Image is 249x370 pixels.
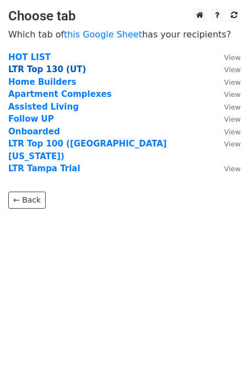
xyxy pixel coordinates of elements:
[213,102,241,112] a: View
[8,102,79,112] a: Assisted Living
[8,77,77,87] a: Home Builders
[224,66,241,74] small: View
[213,77,241,87] a: View
[64,29,142,40] a: this Google Sheet
[8,139,167,161] a: LTR Top 100 ([GEOGRAPHIC_DATA][US_STATE])
[194,317,249,370] iframe: Chat Widget
[213,52,241,62] a: View
[224,115,241,123] small: View
[8,164,80,173] a: LTR Tampa Trial
[8,64,86,74] a: LTR Top 130 (UT)
[224,90,241,99] small: View
[213,164,241,173] a: View
[8,89,112,99] a: Apartment Complexes
[224,78,241,86] small: View
[8,29,241,40] p: Which tab of has your recipients?
[224,103,241,111] small: View
[213,64,241,74] a: View
[8,8,241,24] h3: Choose tab
[213,89,241,99] a: View
[224,140,241,148] small: View
[224,165,241,173] small: View
[224,128,241,136] small: View
[8,127,60,137] a: Onboarded
[8,192,46,209] a: ← Back
[213,127,241,137] a: View
[8,52,51,62] a: HOT LIST
[213,139,241,149] a: View
[8,114,54,124] a: Follow UP
[213,114,241,124] a: View
[224,53,241,62] small: View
